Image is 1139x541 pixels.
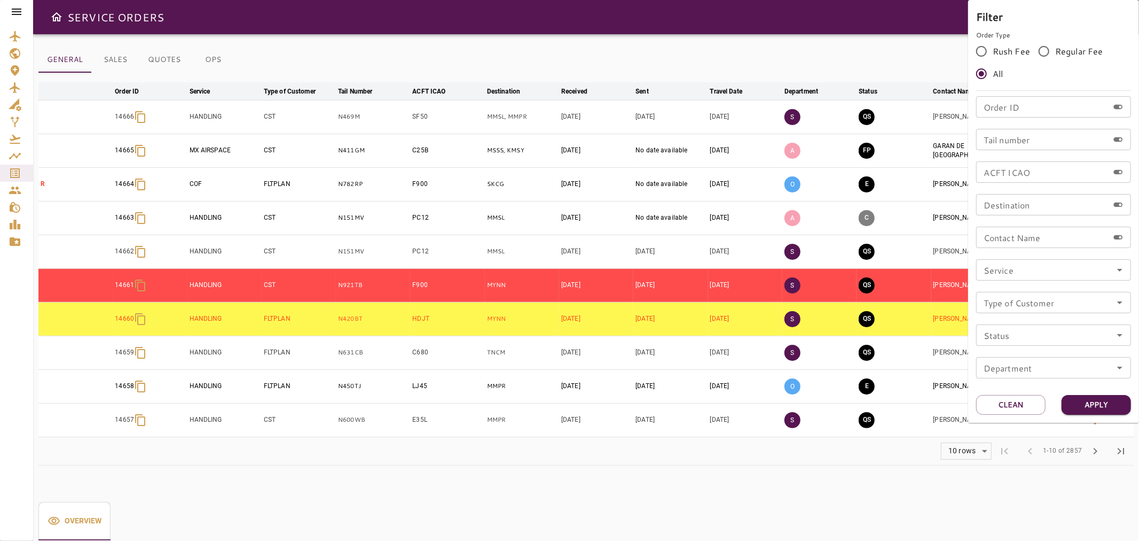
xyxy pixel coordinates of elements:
[976,40,1131,85] div: rushFeeOrder
[993,45,1030,58] span: Rush Fee
[993,67,1003,80] span: All
[976,8,1131,25] h6: Filter
[1062,395,1131,415] button: Apply
[976,30,1131,40] p: Order Type
[1112,262,1127,277] button: Open
[1112,328,1127,343] button: Open
[1112,360,1127,375] button: Open
[1112,295,1127,310] button: Open
[976,395,1046,415] button: Clean
[1055,45,1103,58] span: Regular Fee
